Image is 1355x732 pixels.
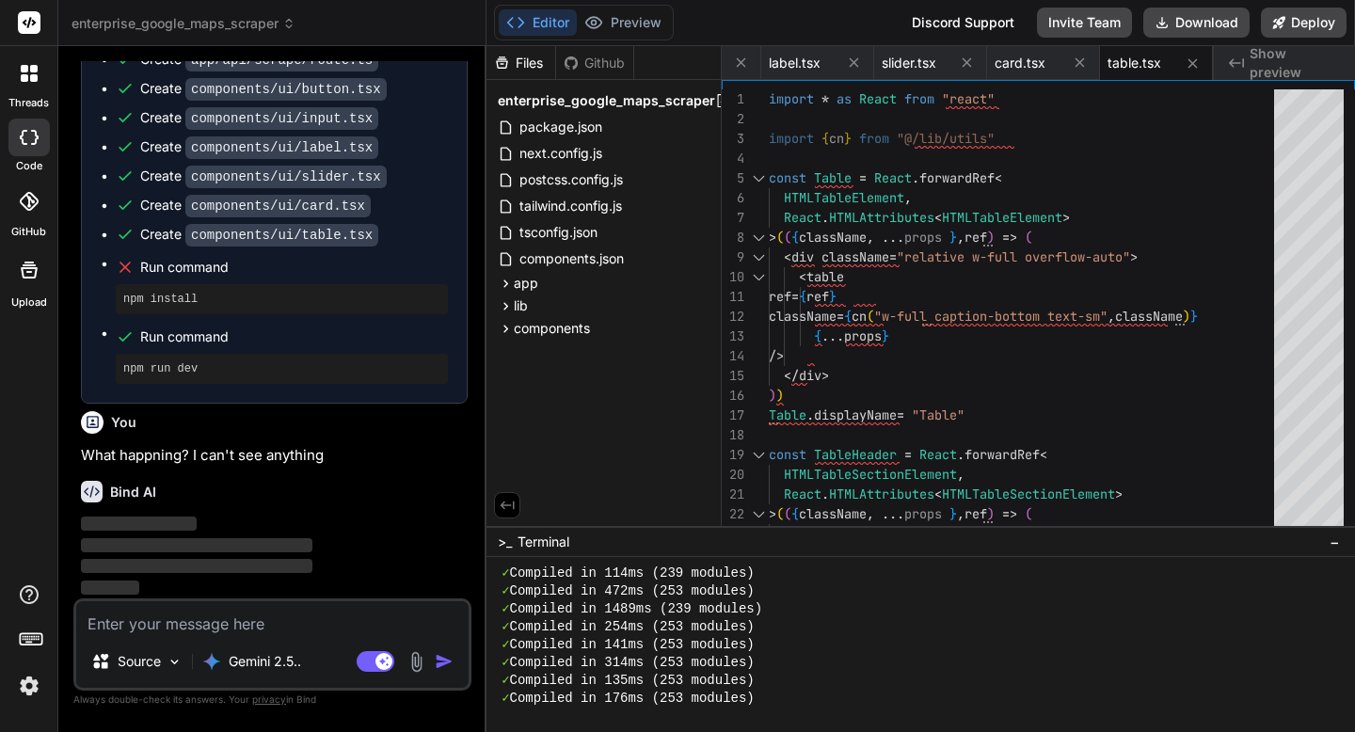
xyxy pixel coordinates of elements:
[185,195,371,217] code: components/ui/card.tsx
[722,326,744,346] div: 13
[852,308,867,325] span: cn
[722,485,744,504] div: 21
[577,9,669,36] button: Preview
[722,168,744,188] div: 5
[776,229,784,246] span: (
[140,258,448,277] span: Run command
[859,130,889,147] span: from
[722,247,744,267] div: 9
[518,221,599,244] span: tsconfig.json
[957,505,964,522] span: ,
[1010,525,1138,542] span: "[&_tr]:border-b"
[722,267,744,287] div: 10
[16,158,42,174] label: code
[518,247,626,270] span: components.json
[776,505,784,522] span: (
[140,137,378,157] div: Create
[202,652,221,671] img: Gemini 2.5 Pro
[799,367,821,384] span: div
[1062,209,1070,226] span: >
[510,600,763,618] span: Compiled in 1489ms (239 modules)
[897,525,904,542] span: }
[140,327,448,346] span: Run command
[746,168,771,188] div: Click to collapse the range.
[957,466,964,483] span: ,
[140,79,387,99] div: Create
[829,209,934,226] span: HTMLAttributes
[901,8,1026,38] div: Discord Support
[1040,446,1047,463] span: <
[11,294,47,310] label: Upload
[1002,505,1017,522] span: =>
[829,485,934,502] span: HTMLAttributes
[949,229,957,246] span: }
[510,654,755,672] span: Compiled in 314ms (253 modules)
[904,229,942,246] span: props
[806,268,844,285] span: table
[844,308,852,325] span: {
[518,195,624,217] span: tailwind.config.js
[1002,525,1010,542] span: (
[502,600,509,618] span: ✓
[829,130,844,147] span: cn
[844,327,882,344] span: props
[784,505,791,522] span: (
[821,209,829,226] span: .
[502,636,509,654] span: ✓
[185,78,387,101] code: components/ui/button.tsx
[987,505,995,522] span: )
[746,504,771,524] div: Click to collapse the range.
[904,446,912,463] span: =
[435,652,454,671] img: icon
[185,107,378,130] code: components/ui/input.tsx
[81,445,468,467] p: What happning? I can't see anything
[81,517,197,531] span: ‌
[1213,525,1220,542] span: )
[934,209,942,226] span: <
[502,690,509,708] span: ✓
[769,229,776,246] span: >
[498,91,715,110] span: enterprise_google_maps_scraper
[867,229,874,246] span: ,
[806,288,829,305] span: ref
[502,654,509,672] span: ✓
[882,54,936,72] span: slider.tsx
[867,308,874,325] span: (
[1025,505,1032,522] span: (
[964,505,987,522] span: ref
[987,525,1002,542] span: cn
[73,691,471,708] p: Always double-check its answers. Your in Bind
[821,130,829,147] span: {
[722,228,744,247] div: 8
[769,406,806,423] span: Table
[904,189,912,206] span: ,
[769,387,776,404] span: )
[1250,44,1340,82] span: Show preview
[769,308,837,325] span: className
[987,229,995,246] span: )
[1025,229,1032,246] span: (
[185,136,378,159] code: components/ui/label.tsx
[229,652,301,671] p: Gemini 2.5..
[784,466,957,483] span: HTMLTableSectionElement
[722,425,744,445] div: 18
[518,142,604,165] span: next.config.js
[514,319,590,338] span: components
[81,581,139,595] span: ‌
[510,672,755,690] span: Compiled in 135ms (253 modules)
[502,672,509,690] span: ✓
[510,690,755,708] span: Compiled in 176ms (253 modules)
[1330,533,1340,551] span: −
[799,288,806,305] span: {
[722,287,744,307] div: 11
[81,538,312,552] span: ‌
[123,292,440,307] pre: npm install
[874,169,912,186] span: React
[942,90,995,107] span: "react"
[746,267,771,287] div: Click to collapse the range.
[957,446,964,463] span: .
[769,169,806,186] span: const
[949,505,957,522] span: }
[499,9,577,36] button: Editor
[81,559,312,573] span: ‌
